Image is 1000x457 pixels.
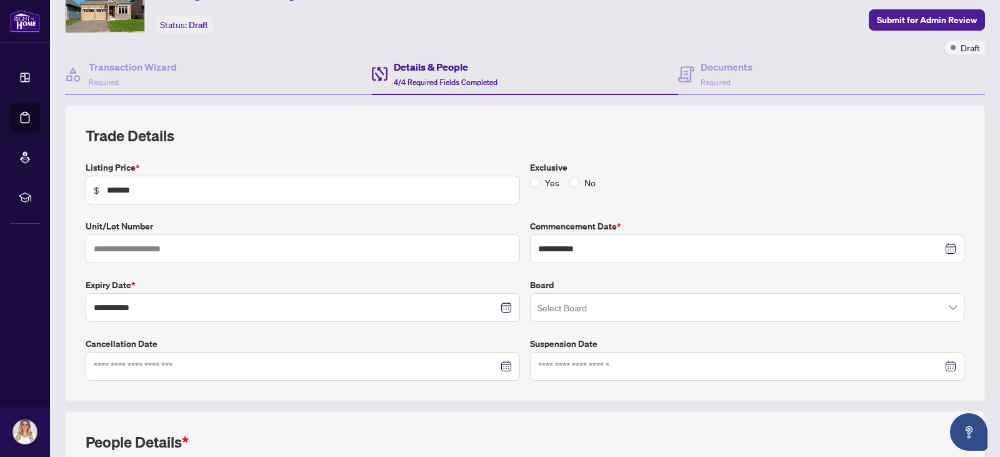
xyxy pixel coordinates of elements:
label: Expiry Date [86,278,520,292]
label: Unit/Lot Number [86,219,520,233]
span: Draft [189,19,208,31]
img: logo [10,9,40,33]
h2: Trade Details [86,126,964,146]
img: Profile Icon [13,420,37,444]
label: Listing Price [86,161,520,174]
span: Yes [540,176,564,189]
h2: People Details [86,432,189,452]
label: Suspension Date [530,337,964,351]
span: Required [89,78,119,87]
h4: Details & People [394,59,497,74]
label: Exclusive [530,161,964,174]
button: Submit for Admin Review [869,9,985,31]
label: Cancellation Date [86,337,520,351]
div: Status: [155,16,213,33]
span: 4/4 Required Fields Completed [394,78,497,87]
span: $ [94,183,99,197]
label: Board [530,278,964,292]
h4: Documents [701,59,752,74]
h4: Transaction Wizard [89,59,177,74]
button: Open asap [950,413,987,451]
label: Commencement Date [530,219,964,233]
span: Submit for Admin Review [877,10,977,30]
span: No [579,176,601,189]
span: Draft [961,41,980,54]
span: Required [701,78,731,87]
